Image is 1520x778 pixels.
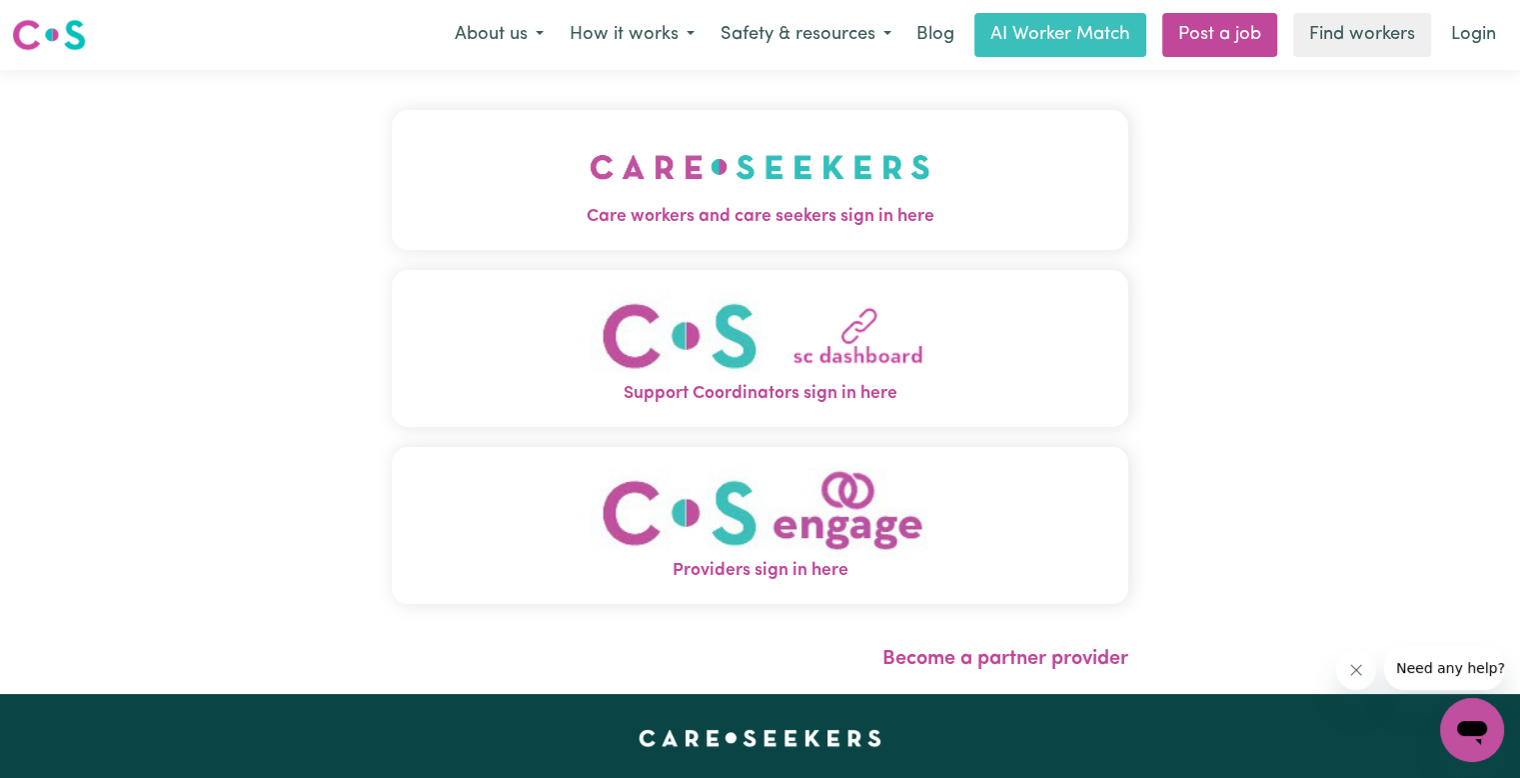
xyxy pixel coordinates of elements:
[904,13,966,57] a: Blog
[1440,698,1504,762] iframe: Button to launch messaging window
[882,649,1128,669] a: Become a partner provider
[1384,646,1504,690] iframe: Message from company
[12,17,86,53] img: Careseekers logo
[1162,13,1277,57] a: Post a job
[12,12,86,58] a: Careseekers logo
[1439,13,1508,57] a: Login
[1293,13,1431,57] a: Find workers
[708,14,904,56] button: Safety & resources
[392,270,1128,427] button: Support Coordinators sign in here
[557,14,708,56] button: How it works
[1336,650,1376,690] iframe: Close message
[974,13,1146,57] a: AI Worker Match
[392,447,1128,604] button: Providers sign in here
[392,381,1128,407] span: Support Coordinators sign in here
[639,730,881,746] a: Careseekers home page
[442,14,557,56] button: About us
[392,204,1128,230] span: Care workers and care seekers sign in here
[12,14,121,30] span: Need any help?
[392,558,1128,584] span: Providers sign in here
[392,110,1128,250] button: Care workers and care seekers sign in here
